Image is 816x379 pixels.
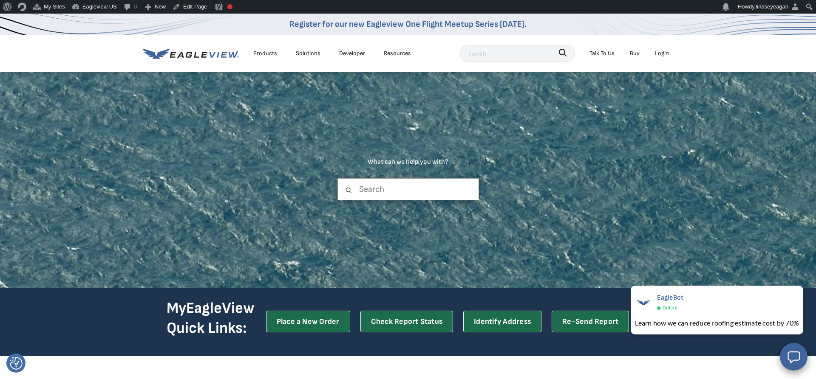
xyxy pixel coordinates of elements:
[630,48,640,59] a: Buy
[360,311,453,332] a: Check Report Status
[266,311,350,332] a: Place a New Order
[253,48,277,59] div: Products
[463,311,541,332] a: Identify Address
[657,294,684,302] span: EagleBot
[552,311,629,332] a: Re-Send Report
[589,48,615,59] div: Talk To Us
[227,4,232,9] div: Focus keyphrase not set
[780,343,807,371] button: Open chat window
[655,48,669,59] div: Login
[337,178,479,200] input: Search
[296,48,320,59] div: Solutions
[10,357,23,370] img: Revisit consent button
[756,3,788,10] span: lindseyeagan
[346,188,351,193] svg: Search
[289,19,527,29] a: Register for our new Eagleview One Flight Meetup Series [DATE].
[663,303,677,313] span: Online
[635,294,652,311] img: EagleBot
[635,318,799,328] div: Learn how we can reduce roofing estimate cost by 70%
[316,159,500,166] h1: What can we help you with?
[339,48,365,59] a: Developer
[167,299,256,339] h4: MyEagleView Quick Links:
[10,357,23,370] button: Consent Preferences
[459,45,575,62] input: Search
[384,48,411,59] div: Resources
